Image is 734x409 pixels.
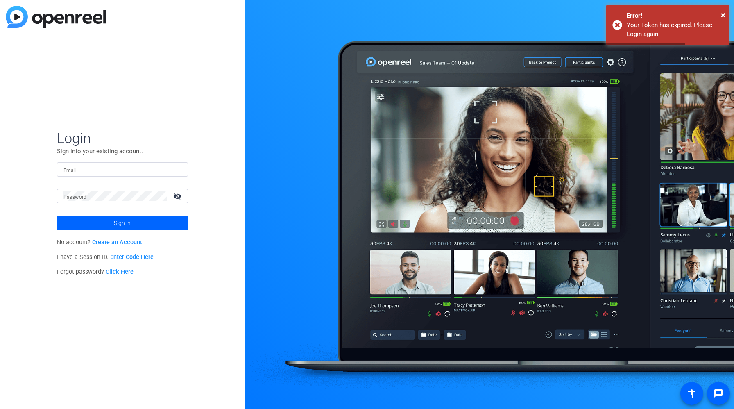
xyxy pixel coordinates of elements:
[57,130,188,147] span: Login
[114,213,131,233] span: Sign in
[721,9,725,21] button: Close
[110,254,154,261] a: Enter Code Here
[63,194,87,200] mat-label: Password
[57,268,134,275] span: Forgot password?
[168,190,188,202] mat-icon: visibility_off
[627,20,723,39] div: Your Token has expired. Please Login again
[92,239,142,246] a: Create an Account
[106,268,134,275] a: Click Here
[6,6,106,28] img: blue-gradient.svg
[627,11,723,20] div: Error!
[57,147,188,156] p: Sign into your existing account.
[57,254,154,261] span: I have a Session ID.
[57,239,143,246] span: No account?
[63,168,77,173] mat-label: Email
[714,389,723,398] mat-icon: message
[63,165,181,175] input: Enter Email Address
[721,10,725,20] span: ×
[687,389,697,398] mat-icon: accessibility
[57,216,188,230] button: Sign in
